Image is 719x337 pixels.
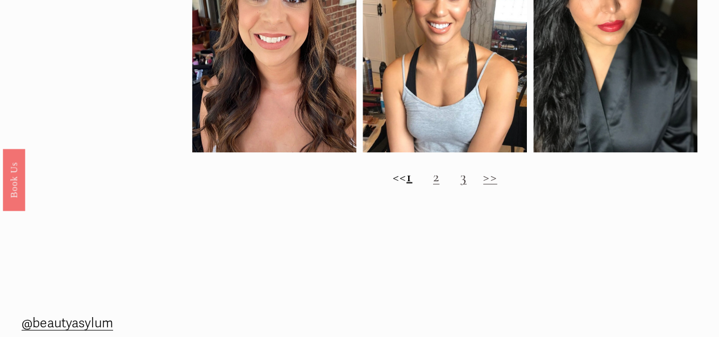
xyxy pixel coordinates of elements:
[22,311,113,335] a: @beautyasylum
[433,167,439,185] a: 2
[406,167,412,185] strong: 1
[192,168,697,185] h2: <<
[483,167,497,185] a: >>
[3,148,25,210] a: Book Us
[460,167,467,185] a: 3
